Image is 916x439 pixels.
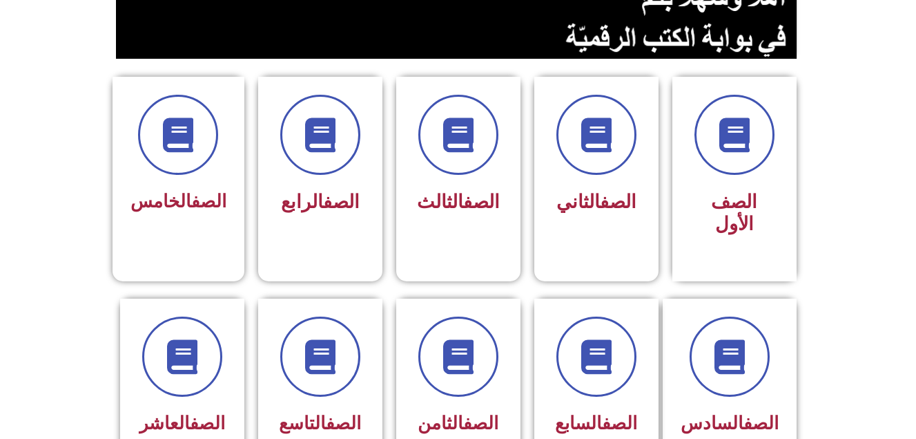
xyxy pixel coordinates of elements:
a: الصف [743,413,779,433]
a: الصف [191,191,226,212]
a: الصف [190,413,225,433]
span: السادس [681,413,779,433]
span: الصف الأول [711,191,757,235]
span: الرابع [281,191,360,213]
span: الثامن [418,413,498,433]
span: العاشر [139,413,225,433]
span: السابع [555,413,637,433]
a: الصف [326,413,361,433]
a: الصف [600,191,636,213]
a: الصف [463,413,498,433]
a: الصف [602,413,637,433]
a: الصف [323,191,360,213]
span: التاسع [279,413,361,433]
a: الصف [463,191,500,213]
span: الثالث [417,191,500,213]
span: الخامس [130,191,226,212]
span: الثاني [556,191,636,213]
